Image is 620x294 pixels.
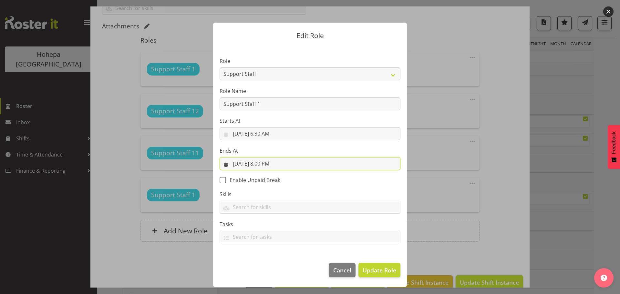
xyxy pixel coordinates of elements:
input: Click to select... [220,127,400,140]
input: Search for tasks [220,232,400,242]
label: Starts At [220,117,400,125]
button: Feedback - Show survey [608,125,620,169]
label: Role Name [220,87,400,95]
input: Search for skills [220,202,400,212]
label: Role [220,57,400,65]
button: Cancel [329,263,355,277]
label: Skills [220,190,400,198]
span: Update Role [363,266,396,274]
input: Click to select... [220,157,400,170]
input: E.g. Waiter 1 [220,97,400,110]
label: Ends At [220,147,400,155]
span: Feedback [611,131,617,154]
span: Cancel [333,266,351,274]
p: Edit Role [220,32,400,39]
button: Update Role [358,263,400,277]
label: Tasks [220,220,400,228]
span: Enable Unpaid Break [226,177,280,183]
img: help-xxl-2.png [601,275,607,281]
